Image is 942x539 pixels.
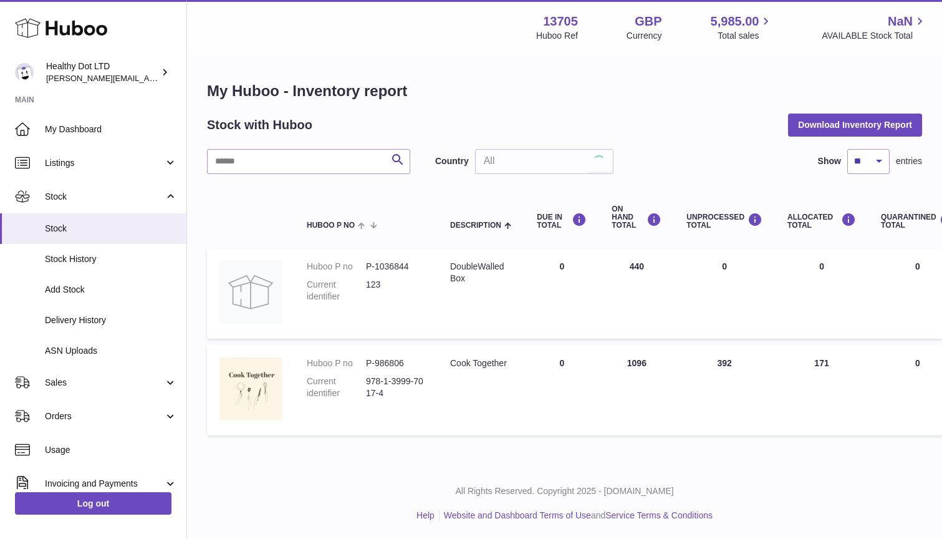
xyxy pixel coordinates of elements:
[775,248,868,339] td: 0
[307,279,366,303] dt: Current identifier
[440,510,713,522] li: and
[197,485,932,497] p: All Rights Reserved. Copyright 2025 - [DOMAIN_NAME]
[45,478,164,490] span: Invoicing and Payments
[416,510,435,520] a: Help
[45,410,164,422] span: Orders
[711,13,759,30] span: 5,985.00
[219,261,282,323] img: product image
[15,492,171,515] a: Log out
[366,279,425,303] dd: 123
[599,248,674,339] td: 440
[543,13,578,30] strong: 13705
[822,13,927,42] a: NaN AVAILABLE Stock Total
[307,221,355,230] span: Huboo P no
[307,376,366,399] dt: Current identifier
[896,155,922,167] span: entries
[15,63,34,82] img: Dorothy@healthydot.com
[366,376,425,399] dd: 978-1-3999-7017-4
[45,223,177,235] span: Stock
[307,261,366,273] dt: Huboo P no
[635,13,661,30] strong: GBP
[888,13,913,30] span: NaN
[45,157,164,169] span: Listings
[612,205,661,230] div: ON HAND Total
[674,345,775,435] td: 392
[46,73,250,83] span: [PERSON_NAME][EMAIL_ADDRESS][DOMAIN_NAME]
[674,248,775,339] td: 0
[605,510,713,520] a: Service Terms & Conditions
[435,155,469,167] label: Country
[45,284,177,296] span: Add Stock
[818,155,841,167] label: Show
[775,345,868,435] td: 171
[45,314,177,326] span: Delivery History
[450,221,501,230] span: Description
[787,213,856,230] div: ALLOCATED Total
[45,191,164,203] span: Stock
[45,253,177,265] span: Stock History
[788,114,922,136] button: Download Inventory Report
[45,345,177,357] span: ASN Uploads
[627,30,662,42] div: Currency
[450,357,512,369] div: Cook Together
[711,13,774,42] a: 5,985.00 Total sales
[207,81,922,101] h1: My Huboo - Inventory report
[599,345,674,435] td: 1096
[536,30,578,42] div: Huboo Ref
[915,358,920,368] span: 0
[718,30,773,42] span: Total sales
[822,30,927,42] span: AVAILABLE Stock Total
[444,510,591,520] a: Website and Dashboard Terms of Use
[46,61,158,84] div: Healthy Dot LTD
[915,261,920,271] span: 0
[307,357,366,369] dt: Huboo P no
[45,377,164,389] span: Sales
[450,261,512,284] div: DoubleWalled Box
[524,248,599,339] td: 0
[537,213,587,230] div: DUE IN TOTAL
[524,345,599,435] td: 0
[207,117,312,134] h2: Stock with Huboo
[45,444,177,456] span: Usage
[366,261,425,273] dd: P-1036844
[366,357,425,369] dd: P-986806
[45,124,177,135] span: My Dashboard
[219,357,282,420] img: product image
[686,213,762,230] div: UNPROCESSED Total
